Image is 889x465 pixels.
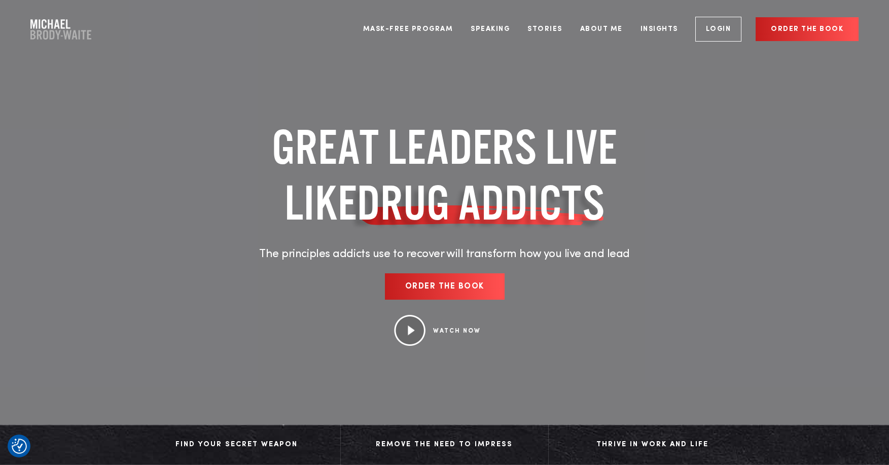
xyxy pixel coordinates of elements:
[351,437,538,452] div: Remove The Need to Impress
[12,439,27,454] button: Consent Preferences
[357,175,605,231] span: DRUG ADDICTS
[433,328,481,334] a: WATCH NOW
[559,437,746,452] div: Thrive in Work and Life
[633,10,686,48] a: Insights
[209,119,681,231] h1: GREAT LEADERS LIVE LIKE
[520,10,570,48] a: Stories
[394,315,425,346] img: Play
[756,17,859,41] a: Order the book
[695,17,742,42] a: Login
[385,273,505,300] a: Order the book
[355,10,461,48] a: Mask-Free Program
[405,282,484,291] span: Order the book
[30,19,91,40] a: Company Logo Company Logo
[12,439,27,454] img: Revisit consent button
[259,248,630,260] span: The principles addicts use to recover will transform how you live and lead
[143,437,330,452] div: Find Your Secret Weapon
[573,10,630,48] a: About Me
[463,10,517,48] a: Speaking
